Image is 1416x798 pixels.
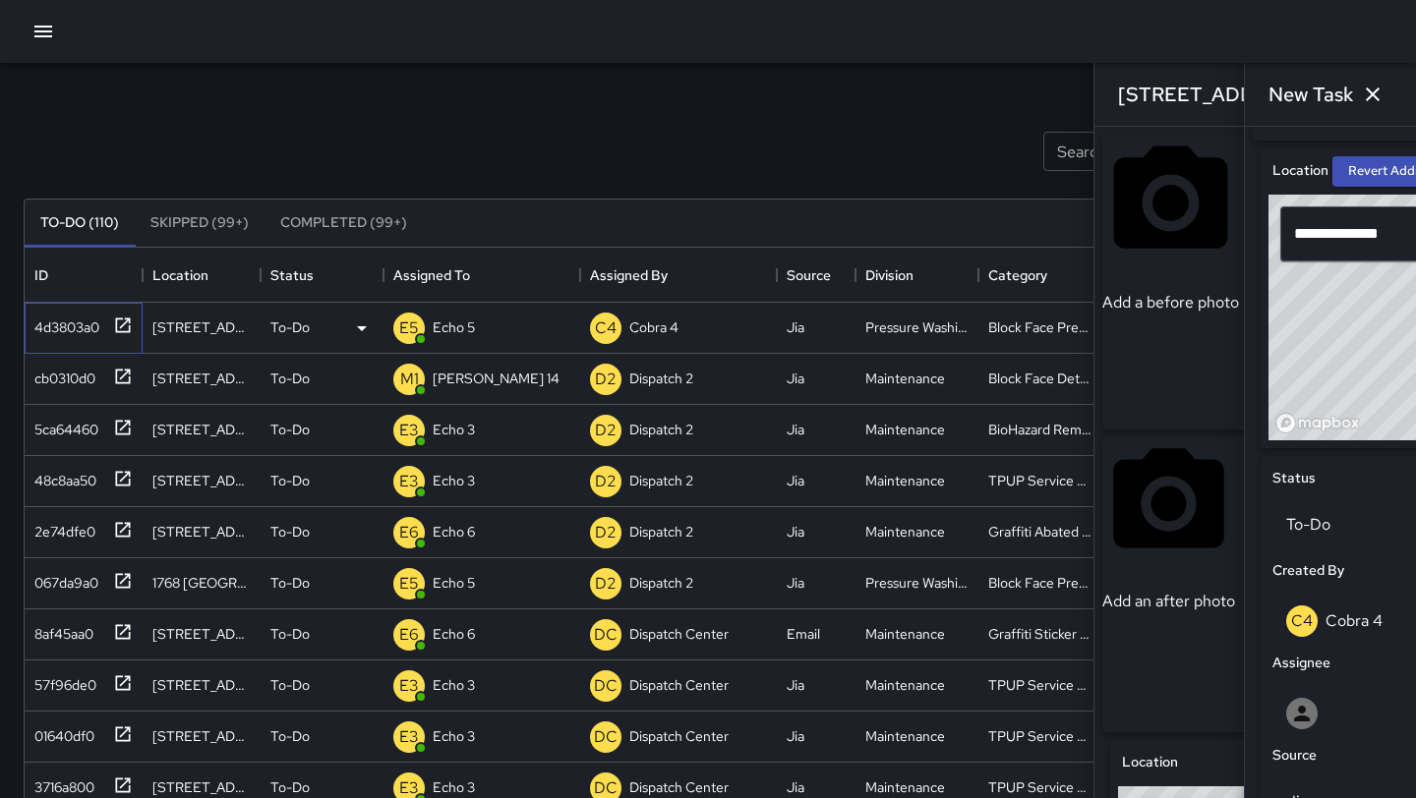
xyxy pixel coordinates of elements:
[1268,79,1353,110] h6: New Task
[1272,560,1344,582] h6: Created By
[152,317,251,337] div: 390 8th Street
[865,522,945,541] div: Maintenance
[594,623,618,647] p: DC
[1118,79,1314,110] h6: [STREET_ADDRESS]
[595,368,617,391] p: D2
[27,310,99,337] div: 4d3803a0
[865,369,945,388] div: Maintenance
[865,675,945,695] div: Maintenance
[399,419,419,442] p: E3
[27,565,98,593] div: 067da9a0
[629,675,729,695] p: Dispatch Center
[433,317,475,337] p: Echo 5
[629,522,693,541] p: Dispatch 2
[27,514,95,541] div: 2e74dfe0
[135,199,265,247] button: Skipped (99+)
[594,725,618,749] p: DC
[855,248,978,303] div: Division
[865,317,969,337] div: Pressure Washing
[270,624,310,644] p: To-Do
[270,471,310,490] p: To-Do
[270,248,314,303] div: Status
[787,420,804,439] div: Jia
[400,368,419,391] p: M1
[270,573,310,593] p: To-Do
[595,521,617,544] p: D2
[988,675,1091,695] div: TPUP Service Requested
[988,624,1091,644] div: Graffiti Sticker Abated Small
[152,726,251,746] div: 436 14th Street
[1326,610,1383,631] p: Cobra 4
[152,675,251,695] div: 155 Grand Avenue
[433,675,475,695] p: Echo 3
[865,420,945,439] div: Maintenance
[1272,160,1328,182] h6: Location
[865,726,945,746] div: Maintenance
[152,248,208,303] div: Location
[270,369,310,388] p: To-Do
[629,369,693,388] p: Dispatch 2
[865,471,945,490] div: Maintenance
[25,248,143,303] div: ID
[25,199,135,247] button: To-Do (110)
[629,420,693,439] p: Dispatch 2
[399,521,419,544] p: E6
[777,248,855,303] div: Source
[399,674,419,698] p: E3
[629,726,729,746] p: Dispatch Center
[988,573,1091,593] div: Block Face Pressure Washed
[1272,468,1316,489] h6: Status
[399,470,419,493] p: E3
[393,248,470,303] div: Assigned To
[1122,752,1178,773] h6: Location
[1102,591,1235,611] p: Add an after photo
[27,769,94,797] div: 3716a800
[399,572,419,596] p: E5
[988,369,1091,388] div: Block Face Detailed
[152,420,251,439] div: 315 15th Street
[270,317,310,337] p: To-Do
[399,316,419,340] p: E5
[595,419,617,442] p: D2
[595,470,617,493] p: D2
[433,777,475,797] p: Echo 3
[270,420,310,439] p: To-Do
[270,726,310,746] p: To-Do
[27,412,98,439] div: 5ca64460
[629,573,693,593] p: Dispatch 2
[261,248,383,303] div: Status
[270,675,310,695] p: To-Do
[27,361,95,388] div: cb0310d0
[590,248,668,303] div: Assigned By
[27,718,94,746] div: 01640df0
[595,572,617,596] p: D2
[787,471,804,490] div: Jia
[399,623,419,647] p: E6
[433,471,475,490] p: Echo 3
[152,624,251,644] div: 2300 Webster Street
[27,667,96,695] div: 57f96de0
[865,624,945,644] div: Maintenance
[594,674,618,698] p: DC
[433,726,475,746] p: Echo 3
[787,624,820,644] div: Email
[865,777,945,797] div: Maintenance
[580,248,777,303] div: Assigned By
[27,463,96,490] div: 48c8aa50
[629,471,693,490] p: Dispatch 2
[629,624,729,644] p: Dispatch Center
[787,726,804,746] div: Jia
[270,777,310,797] p: To-Do
[988,522,1091,541] div: Graffiti Abated Large
[27,616,93,644] div: 8af45aa0
[433,624,475,644] p: Echo 6
[34,248,48,303] div: ID
[865,573,969,593] div: Pressure Washing
[787,573,804,593] div: Jia
[152,777,251,797] div: 1405 Franklin Street
[1272,745,1317,767] h6: Source
[988,777,1091,797] div: TPUP Service Requested
[433,420,475,439] p: Echo 3
[978,248,1101,303] div: Category
[383,248,580,303] div: Assigned To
